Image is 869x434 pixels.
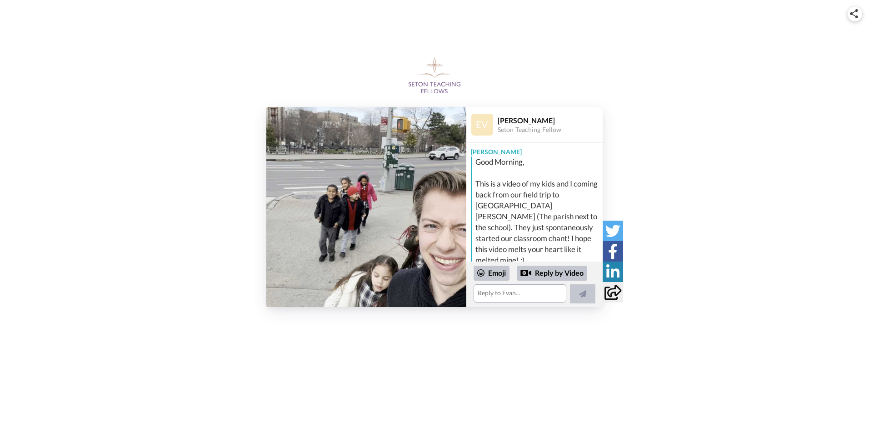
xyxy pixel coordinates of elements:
[471,114,493,136] img: Profile Image
[409,57,461,93] img: Seton Teaching Fellows logo
[520,267,531,278] div: Reply by Video
[466,143,603,156] div: [PERSON_NAME]
[498,116,602,125] div: [PERSON_NAME]
[475,156,600,298] div: Good Morning, This is a video of my kids and I coming back from our field trip to [GEOGRAPHIC_DAT...
[850,9,858,18] img: ic_share.svg
[474,266,509,280] div: Emoji
[517,266,587,281] div: Reply by Video
[266,107,466,307] img: ea53f9e2-faeb-4b04-9120-bc0e7dbc5b0f-thumb.jpg
[498,126,602,134] div: Seton Teaching Fellow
